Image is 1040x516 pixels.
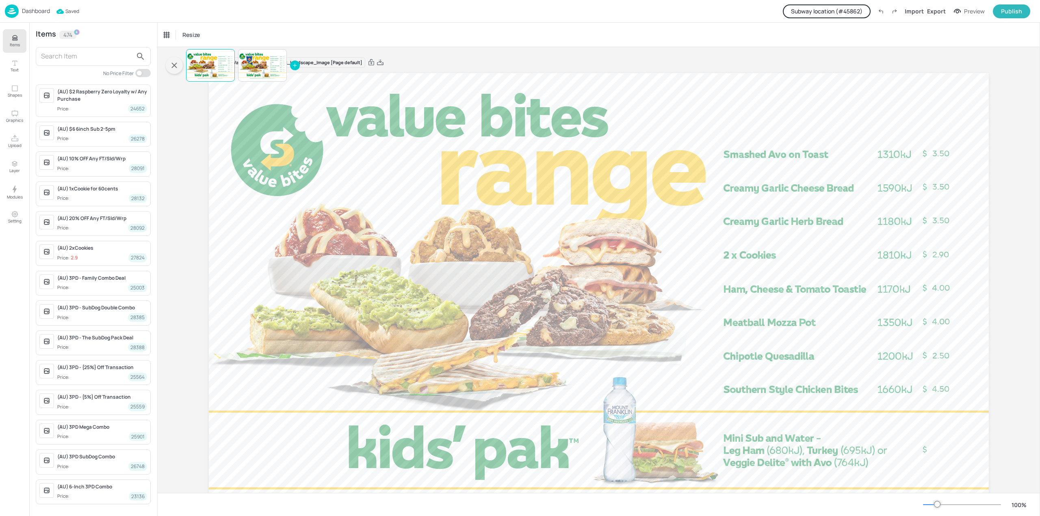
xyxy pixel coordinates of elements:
div: 24652 [128,104,147,113]
div: 28091 [129,164,147,173]
span: 3.50 [932,149,949,158]
div: 25559 [128,402,147,411]
button: Publish [993,4,1030,18]
span: 2.90 [283,62,284,63]
div: (AU) 10% OFF Any FT/Sld/Wrp [57,155,147,162]
div: 26278 [128,134,147,143]
div: Price: [57,433,71,440]
div: Price: [57,314,71,321]
div: Price: [57,493,71,500]
div: Price: [57,344,71,351]
div: (AU) 1xCookie for 60cents [57,185,147,192]
span: 4.00 [932,283,950,293]
p: Shapes [8,92,22,98]
div: No Price Filter [103,70,134,77]
div: Price: [57,374,71,381]
div: Price: [57,404,71,410]
div: Items [36,31,56,39]
p: 474 [63,32,72,38]
span: 2.50 [283,69,284,70]
label: Redo (Ctrl + Y) [888,4,901,18]
div: Price: [57,225,71,231]
span: 4.50 [932,384,949,394]
span: 3.50 [283,60,284,61]
div: (AU) 20% OFF Any FT/Sld/Wrp [57,215,147,222]
p: Modules [7,194,23,200]
button: Layer [3,155,26,179]
p: Items [10,42,20,47]
span: 3.50 [283,56,284,57]
p: Dashboard [22,8,50,14]
div: Price: [57,284,71,291]
button: Upload [3,130,26,153]
p: Graphics [6,117,23,123]
div: Price: [57,195,71,202]
div: Price: [57,165,71,172]
button: Graphics [3,105,26,128]
span: 3.50 [283,58,284,59]
span: 4.50 [231,71,232,72]
button: Setting [3,205,26,229]
div: 28132 [129,194,147,203]
div: (AU) 3PD - SubDog Double Combo [57,304,147,311]
span: 3.50 [932,216,949,225]
div: 25564 [128,373,147,381]
button: Items [3,29,26,53]
div: Export [927,7,946,15]
div: 26748 [128,462,147,471]
div: 28388 [128,343,147,352]
span: 4.00 [231,65,232,66]
button: search [132,48,149,65]
span: 4.00 [932,317,950,326]
button: Text [3,54,26,78]
span: 3.50 [932,182,949,192]
span: 4.50 [283,71,284,72]
div: (AU) 6-Inch 3PD Combo [57,483,147,490]
div: 27824 [128,253,147,262]
span: 2.50 [231,69,232,70]
div: (AU) 3PD - Family Combo Deal [57,274,147,282]
p: Setting [8,218,22,224]
div: 23136 [129,492,147,501]
span: 4.00 [283,66,284,67]
span: Resize [181,30,201,39]
div: Price: [57,106,71,112]
span: 3.50 [231,56,232,57]
button: Preview [949,5,990,17]
div: 28092 [128,224,147,232]
button: Shapes [3,80,26,103]
div: Preview [964,7,985,16]
p: Layer [9,168,20,173]
div: (AU) $6 6inch Sub 2-5pm [57,125,147,133]
label: Undo (Ctrl + Z) [874,4,888,18]
button: Subway location (#45862) [783,4,871,18]
span: 2.90 [932,250,949,259]
div: (AU) 3PD SubDog Combo [57,453,147,460]
div: Import [905,7,924,15]
p: Upload [8,142,22,148]
div: 25901 [129,432,147,441]
span: 4.00 [283,67,284,68]
p: Text [11,67,19,73]
span: 3.20 [283,64,284,65]
span: Saved [56,7,79,15]
div: 28385 [128,313,147,322]
div: (AU) 3PD - {25%} Off Transaction [57,364,147,371]
button: Modules [3,180,26,204]
div: (AU) 3PD - {5%} Off Transaction [57,393,147,401]
div: (AU) 3PD Mega Combo [57,423,147,431]
div: Price: [57,255,78,261]
div: Publish [1001,7,1022,16]
div: 100 % [1009,501,1029,509]
span: 2.50 [932,351,949,361]
div: (AU) $2 Raspberry Zero Loyalty w/ Any Purchase [57,88,147,103]
div: Price: [57,135,71,142]
img: logo-86c26b7e.jpg [5,4,19,18]
div: (AU) 3PD - The SubDog Pack Deal [57,334,147,341]
div: (AU) 2xCookies [57,244,147,252]
div: 25003 [128,283,147,292]
input: Search Item [41,50,132,63]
